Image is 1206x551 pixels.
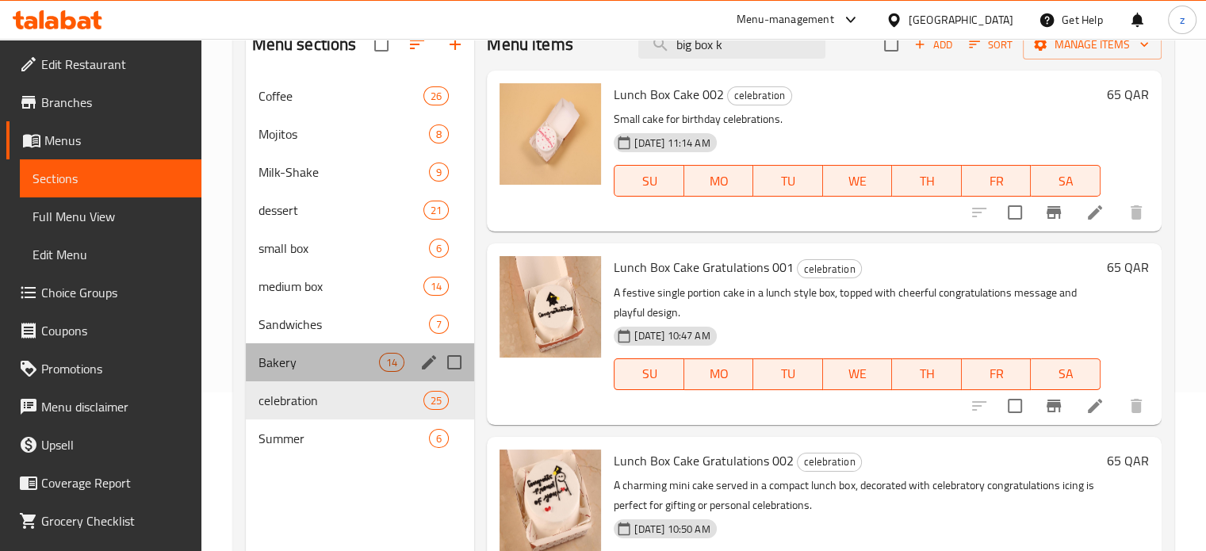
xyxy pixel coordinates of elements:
button: TH [892,165,962,197]
span: SU [621,170,677,193]
a: Branches [6,83,201,121]
img: Lunch Box Cake Gratulations 001 [500,256,601,358]
button: WE [823,358,893,390]
span: TH [898,170,955,193]
button: Add [908,33,959,57]
span: Choice Groups [41,283,189,302]
span: TU [760,170,817,193]
div: celebration [797,453,862,472]
button: WE [823,165,893,197]
span: WE [829,362,886,385]
button: edit [417,350,441,374]
div: celebration25 [246,381,475,419]
span: 25 [424,393,448,408]
button: MO [684,358,754,390]
span: Menu disclaimer [41,397,189,416]
span: Select to update [998,389,1032,423]
h6: 65 QAR [1107,83,1149,105]
span: Add item [908,33,959,57]
span: 6 [430,431,448,446]
span: Coupons [41,321,189,340]
span: Full Menu View [33,207,189,226]
button: Manage items [1023,30,1162,59]
span: FR [968,170,1025,193]
a: Menu disclaimer [6,388,201,426]
span: FR [968,362,1025,385]
span: celebration [798,260,861,278]
p: A charming mini cake served in a compact lunch box, decorated with celebratory congratulations ic... [614,476,1101,515]
span: Menus [44,131,189,150]
div: celebration [258,391,424,410]
span: [DATE] 10:47 AM [628,328,716,343]
div: items [423,277,449,296]
img: Lunch Box Cake 002 [500,83,601,185]
span: celebration [728,86,791,105]
div: items [429,429,449,448]
div: dessert [258,201,424,220]
button: SA [1031,358,1101,390]
div: items [429,239,449,258]
button: TU [753,358,823,390]
button: Sort [965,33,1016,57]
div: items [423,86,449,105]
nav: Menu sections [246,71,475,464]
span: [DATE] 10:50 AM [628,522,716,537]
div: small box6 [246,229,475,267]
div: items [423,391,449,410]
div: items [423,201,449,220]
span: small box [258,239,430,258]
span: Edit Menu [33,245,189,264]
input: search [638,31,825,59]
span: 14 [424,279,448,294]
a: Coupons [6,312,201,350]
span: Select section [875,28,908,61]
span: Coffee [258,86,424,105]
span: Sort [969,36,1013,54]
span: Add [912,36,955,54]
span: Lunch Box Cake 002 [614,82,724,106]
a: Sections [20,159,201,197]
div: Mojitos8 [246,115,475,153]
span: MO [691,362,748,385]
span: Sandwiches [258,315,430,334]
button: FR [962,358,1032,390]
span: Coverage Report [41,473,189,492]
div: dessert21 [246,191,475,229]
div: Milk-Shake [258,163,430,182]
span: Branches [41,93,189,112]
span: Bakery [258,353,380,372]
button: SU [614,165,683,197]
button: TH [892,358,962,390]
span: Sections [33,169,189,188]
h2: Menu items [487,33,573,56]
span: TH [898,362,955,385]
h2: Menu sections [252,33,357,56]
span: 21 [424,203,448,218]
img: Lunch Box Cake Gratulations 002 [500,450,601,551]
div: medium box14 [246,267,475,305]
span: Lunch Box Cake Gratulations 001 [614,255,794,279]
span: SA [1037,362,1094,385]
span: 26 [424,89,448,104]
div: items [429,124,449,143]
span: Upsell [41,435,189,454]
span: Promotions [41,359,189,378]
button: Branch-specific-item [1035,387,1073,425]
button: delete [1117,193,1155,231]
button: delete [1117,387,1155,425]
a: Edit menu item [1085,396,1105,415]
button: MO [684,165,754,197]
div: Bakery14edit [246,343,475,381]
div: [GEOGRAPHIC_DATA] [909,11,1013,29]
button: Branch-specific-item [1035,193,1073,231]
a: Edit Restaurant [6,45,201,83]
span: Mojitos [258,124,430,143]
span: medium box [258,277,424,296]
span: MO [691,170,748,193]
a: Promotions [6,350,201,388]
